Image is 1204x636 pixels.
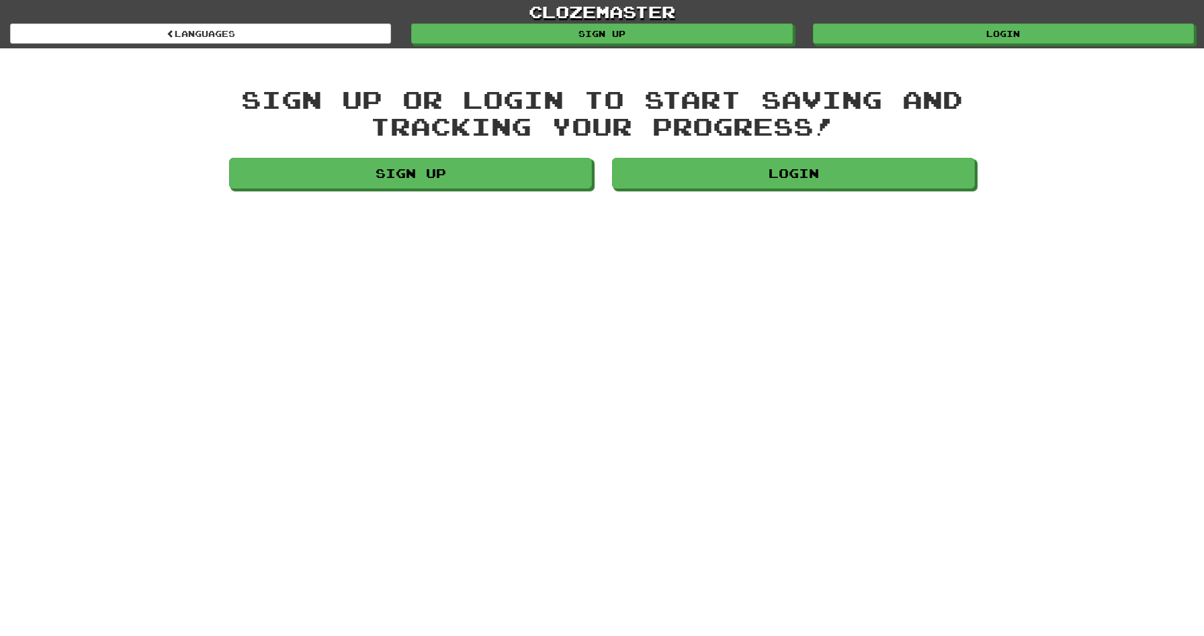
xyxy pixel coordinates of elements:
a: Languages [10,24,391,44]
a: Sign up [229,158,592,189]
a: Sign up [411,24,792,44]
a: Login [813,24,1194,44]
a: Login [612,158,975,189]
div: Sign up or login to start saving and tracking your progress! [229,86,975,139]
